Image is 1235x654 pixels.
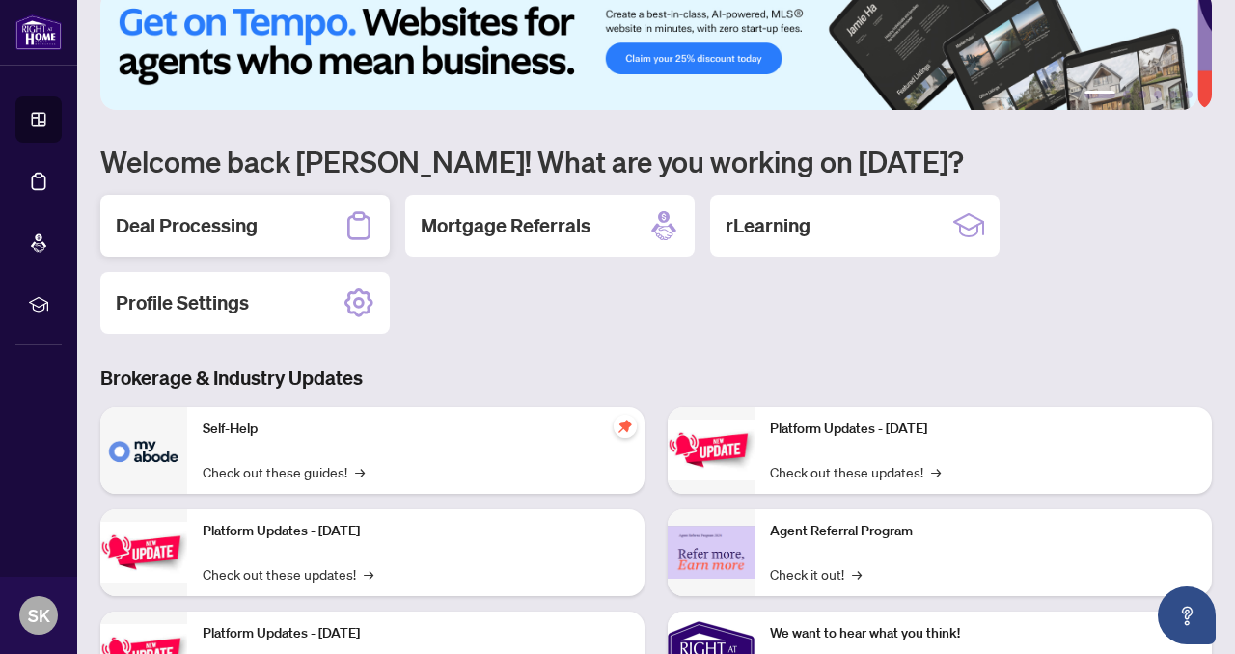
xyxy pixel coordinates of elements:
p: Self-Help [203,419,629,440]
span: pushpin [614,415,637,438]
img: Self-Help [100,407,187,494]
span: SK [28,602,50,629]
button: 6 [1185,91,1193,98]
a: Check out these updates!→ [770,461,941,482]
button: 4 [1154,91,1162,98]
p: Platform Updates - [DATE] [203,521,629,542]
h3: Brokerage & Industry Updates [100,365,1212,392]
button: 3 [1139,91,1146,98]
button: 1 [1084,91,1115,98]
h2: rLearning [726,212,810,239]
a: Check out these guides!→ [203,461,365,482]
a: Check it out!→ [770,563,862,585]
span: → [931,461,941,482]
button: 5 [1169,91,1177,98]
img: Platform Updates - June 23, 2025 [668,420,755,480]
h1: Welcome back [PERSON_NAME]! What are you working on [DATE]? [100,143,1212,179]
p: Platform Updates - [DATE] [770,419,1196,440]
span: → [852,563,862,585]
button: Open asap [1158,586,1216,644]
h2: Mortgage Referrals [421,212,590,239]
img: logo [15,14,62,50]
span: → [364,563,373,585]
img: Platform Updates - September 16, 2025 [100,522,187,583]
p: We want to hear what you think! [770,623,1196,644]
h2: Deal Processing [116,212,258,239]
h2: Profile Settings [116,289,249,316]
p: Platform Updates - [DATE] [203,623,629,644]
a: Check out these updates!→ [203,563,373,585]
span: → [355,461,365,482]
img: Agent Referral Program [668,526,755,579]
button: 2 [1123,91,1131,98]
p: Agent Referral Program [770,521,1196,542]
